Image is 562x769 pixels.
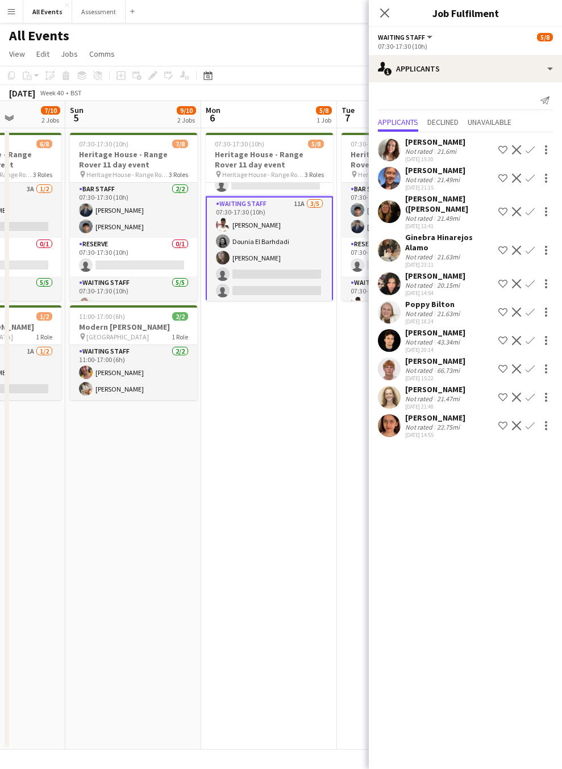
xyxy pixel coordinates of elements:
[405,327,465,338] div: [PERSON_NAME]
[86,333,149,341] span: [GEOGRAPHIC_DATA]
[405,137,465,147] div: [PERSON_NAME]
[68,111,84,124] span: 5
[378,42,553,51] div: 07:30-17:30 (10h)
[32,47,54,61] a: Edit
[72,1,126,23] button: Assessment
[169,170,188,179] span: 3 Roles
[56,47,82,61] a: Jobs
[405,403,465,410] div: [DATE] 21:48
[435,175,462,184] div: 21.49mi
[70,276,197,381] app-card-role: Waiting Staff5/507:30-17:30 (10h)Poppy Bilton
[316,106,332,115] span: 5/8
[405,232,494,253] div: Ginebra Hinarejos Alamo
[36,140,52,148] span: 6/8
[206,196,333,303] app-card-role: Waiting Staff11A3/507:30-17:30 (10h)[PERSON_NAME]Dounia El Barhdadi[PERSON_NAME]
[172,333,188,341] span: 1 Role
[342,105,355,115] span: Tue
[70,238,197,276] app-card-role: Reserve0/107:30-17:30 (10h)
[435,423,462,431] div: 22.75mi
[70,105,84,115] span: Sun
[36,333,52,341] span: 1 Role
[405,184,465,191] div: [DATE] 21:15
[435,338,462,346] div: 43.34mi
[206,133,333,301] app-job-card: 07:30-17:30 (10h)5/8Heritage House - Range Rover 11 day event Heritage House - Range Rover 11 day...
[222,170,305,179] span: Heritage House - Range Rover 11 day event
[378,33,425,41] span: Waiting Staff
[317,116,331,124] div: 1 Job
[405,394,435,403] div: Not rated
[36,312,52,321] span: 1/2
[369,55,562,82] div: Applicants
[70,89,82,97] div: BST
[405,338,435,346] div: Not rated
[351,140,400,148] span: 07:30-17:30 (10h)
[340,111,355,124] span: 7
[9,87,35,99] div: [DATE]
[405,281,435,289] div: Not rated
[308,140,324,148] span: 5/8
[405,375,465,382] div: [DATE] 15:22
[405,289,465,297] div: [DATE] 14:54
[89,49,115,59] span: Comms
[405,222,494,230] div: [DATE] 13:41
[435,214,462,222] div: 21.49mi
[79,140,128,148] span: 07:30-17:30 (10h)
[378,33,434,41] button: Waiting Staff
[70,305,197,400] app-job-card: 11:00-17:00 (6h)2/2Modern [PERSON_NAME] [GEOGRAPHIC_DATA]1 RoleWaiting Staff2/211:00-17:00 (6h)[P...
[435,281,462,289] div: 20.15mi
[177,106,196,115] span: 9/10
[86,170,169,179] span: Heritage House - Range Rover 11 day event
[41,106,60,115] span: 7/10
[9,49,25,59] span: View
[405,261,494,268] div: [DATE] 23:11
[23,1,72,23] button: All Events
[79,312,125,321] span: 11:00-17:00 (6h)
[38,89,66,97] span: Week 40
[405,165,465,175] div: [PERSON_NAME]
[206,105,220,115] span: Mon
[378,118,418,126] span: Applicants
[204,111,220,124] span: 6
[435,147,459,156] div: 21.6mi
[427,118,459,126] span: Declined
[177,116,195,124] div: 2 Jobs
[405,423,435,431] div: Not rated
[305,170,324,179] span: 3 Roles
[405,271,465,281] div: [PERSON_NAME]
[468,118,511,126] span: Unavailable
[405,175,435,184] div: Not rated
[405,346,465,354] div: [DATE] 20:14
[342,133,469,301] app-job-card: 07:30-17:30 (10h)7/8Heritage House - Range Rover 11 day event Heritage House - Range Rover 11 day...
[36,49,49,59] span: Edit
[435,309,462,318] div: 21.63mi
[405,214,435,222] div: Not rated
[70,183,197,238] app-card-role: Bar Staff2/207:30-17:30 (10h)[PERSON_NAME][PERSON_NAME]
[33,170,52,179] span: 3 Roles
[342,276,469,381] app-card-role: Waiting Staff5/507:30-17:30 (10h)[PERSON_NAME]
[435,394,462,403] div: 21.47mi
[172,312,188,321] span: 2/2
[172,140,188,148] span: 7/8
[405,366,435,375] div: Not rated
[405,147,435,156] div: Not rated
[61,49,78,59] span: Jobs
[70,345,197,400] app-card-role: Waiting Staff2/211:00-17:00 (6h)[PERSON_NAME][PERSON_NAME]
[342,183,469,238] app-card-role: Bar Staff2/207:30-17:30 (10h)[PERSON_NAME][PERSON_NAME]
[41,116,60,124] div: 2 Jobs
[5,47,30,61] a: View
[70,149,197,170] h3: Heritage House - Range Rover 11 day event
[405,253,435,261] div: Not rated
[358,170,440,179] span: Heritage House - Range Rover 11 day event
[405,431,465,439] div: [DATE] 14:55
[405,156,465,163] div: [DATE] 15:30
[405,356,465,366] div: [PERSON_NAME]
[342,149,469,170] h3: Heritage House - Range Rover 11 day event
[215,140,264,148] span: 07:30-17:30 (10h)
[435,253,462,261] div: 21.63mi
[435,366,462,375] div: 66.73mi
[405,194,494,214] div: [PERSON_NAME] ([PERSON_NAME]
[369,6,562,20] h3: Job Fulfilment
